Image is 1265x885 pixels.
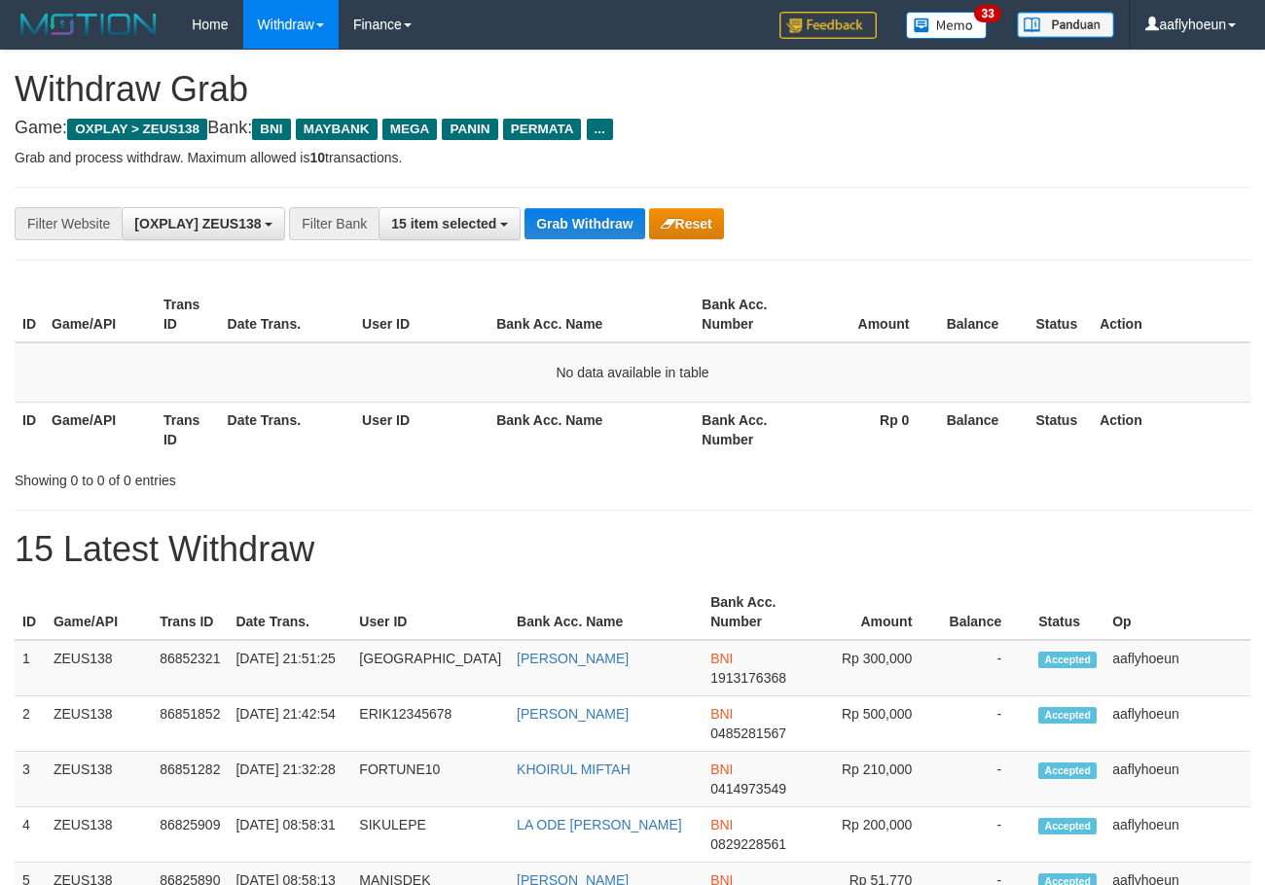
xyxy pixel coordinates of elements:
[1104,696,1250,752] td: aaflyhoeun
[46,584,152,640] th: Game/API
[228,640,351,696] td: [DATE] 21:51:25
[379,207,521,240] button: 15 item selected
[228,752,351,807] td: [DATE] 21:32:28
[517,706,629,722] a: [PERSON_NAME]
[296,119,378,140] span: MAYBANK
[806,287,939,342] th: Amount
[710,651,733,666] span: BNI
[806,402,939,457] th: Rp 0
[941,696,1030,752] td: -
[710,761,733,777] span: BNI
[906,12,988,39] img: Button%20Memo.svg
[710,726,786,741] span: Copy 0485281567 to clipboard
[938,287,1028,342] th: Balance
[152,807,228,863] td: 86825909
[15,70,1250,109] h1: Withdraw Grab
[15,148,1250,167] p: Grab and process withdraw. Maximum allowed is transactions.
[15,696,46,752] td: 2
[15,463,513,490] div: Showing 0 to 0 of 0 entries
[524,208,644,239] button: Grab Withdraw
[44,287,156,342] th: Game/API
[152,752,228,807] td: 86851282
[1028,402,1092,457] th: Status
[122,207,285,240] button: [OXPLAY] ZEUS138
[15,402,44,457] th: ID
[220,287,354,342] th: Date Trans.
[694,287,806,342] th: Bank Acc. Number
[1104,584,1250,640] th: Op
[252,119,290,140] span: BNI
[220,402,354,457] th: Date Trans.
[1092,402,1250,457] th: Action
[351,696,509,752] td: ERIK12345678
[46,696,152,752] td: ZEUS138
[517,651,629,666] a: [PERSON_NAME]
[46,752,152,807] td: ZEUS138
[351,752,509,807] td: FORTUNE10
[1038,652,1097,668] span: Accepted
[710,670,786,686] span: Copy 1913176368 to clipboard
[710,706,733,722] span: BNI
[1038,818,1097,834] span: Accepted
[152,640,228,696] td: 86852321
[15,584,46,640] th: ID
[649,208,724,239] button: Reset
[15,530,1250,569] h1: 15 Latest Withdraw
[1092,287,1250,342] th: Action
[351,807,509,863] td: SIKULEPE
[152,584,228,640] th: Trans ID
[938,402,1028,457] th: Balance
[509,584,703,640] th: Bank Acc. Name
[710,781,786,796] span: Copy 0414973549 to clipboard
[974,5,1000,22] span: 33
[152,696,228,752] td: 86851852
[228,807,351,863] td: [DATE] 08:58:31
[1104,807,1250,863] td: aaflyhoeun
[814,807,941,863] td: Rp 200,000
[814,584,941,640] th: Amount
[517,817,682,832] a: LA ODE [PERSON_NAME]
[503,119,582,140] span: PERMATA
[1038,762,1097,779] span: Accepted
[134,216,261,231] span: [OXPLAY] ZEUS138
[15,119,1250,138] h4: Game: Bank:
[44,402,156,457] th: Game/API
[1017,12,1114,38] img: panduan.png
[941,807,1030,863] td: -
[67,119,207,140] span: OXPLAY > ZEUS138
[1104,752,1250,807] td: aaflyhoeun
[15,10,163,39] img: MOTION_logo.png
[228,696,351,752] td: [DATE] 21:42:54
[15,752,46,807] td: 3
[694,402,806,457] th: Bank Acc. Number
[382,119,438,140] span: MEGA
[517,761,631,777] a: KHOIRUL MIFTAH
[15,342,1250,403] td: No data available in table
[46,807,152,863] td: ZEUS138
[1030,584,1104,640] th: Status
[587,119,613,140] span: ...
[289,207,379,240] div: Filter Bank
[391,216,496,231] span: 15 item selected
[488,287,694,342] th: Bank Acc. Name
[814,696,941,752] td: Rp 500,000
[1038,707,1097,724] span: Accepted
[156,287,220,342] th: Trans ID
[814,640,941,696] td: Rp 300,000
[46,640,152,696] td: ZEUS138
[941,584,1030,640] th: Balance
[941,752,1030,807] td: -
[15,287,44,342] th: ID
[228,584,351,640] th: Date Trans.
[351,640,509,696] td: [GEOGRAPHIC_DATA]
[941,640,1030,696] td: -
[710,836,786,852] span: Copy 0829228561 to clipboard
[814,752,941,807] td: Rp 210,000
[703,584,814,640] th: Bank Acc. Number
[351,584,509,640] th: User ID
[309,150,325,165] strong: 10
[15,640,46,696] td: 1
[354,402,488,457] th: User ID
[1028,287,1092,342] th: Status
[156,402,220,457] th: Trans ID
